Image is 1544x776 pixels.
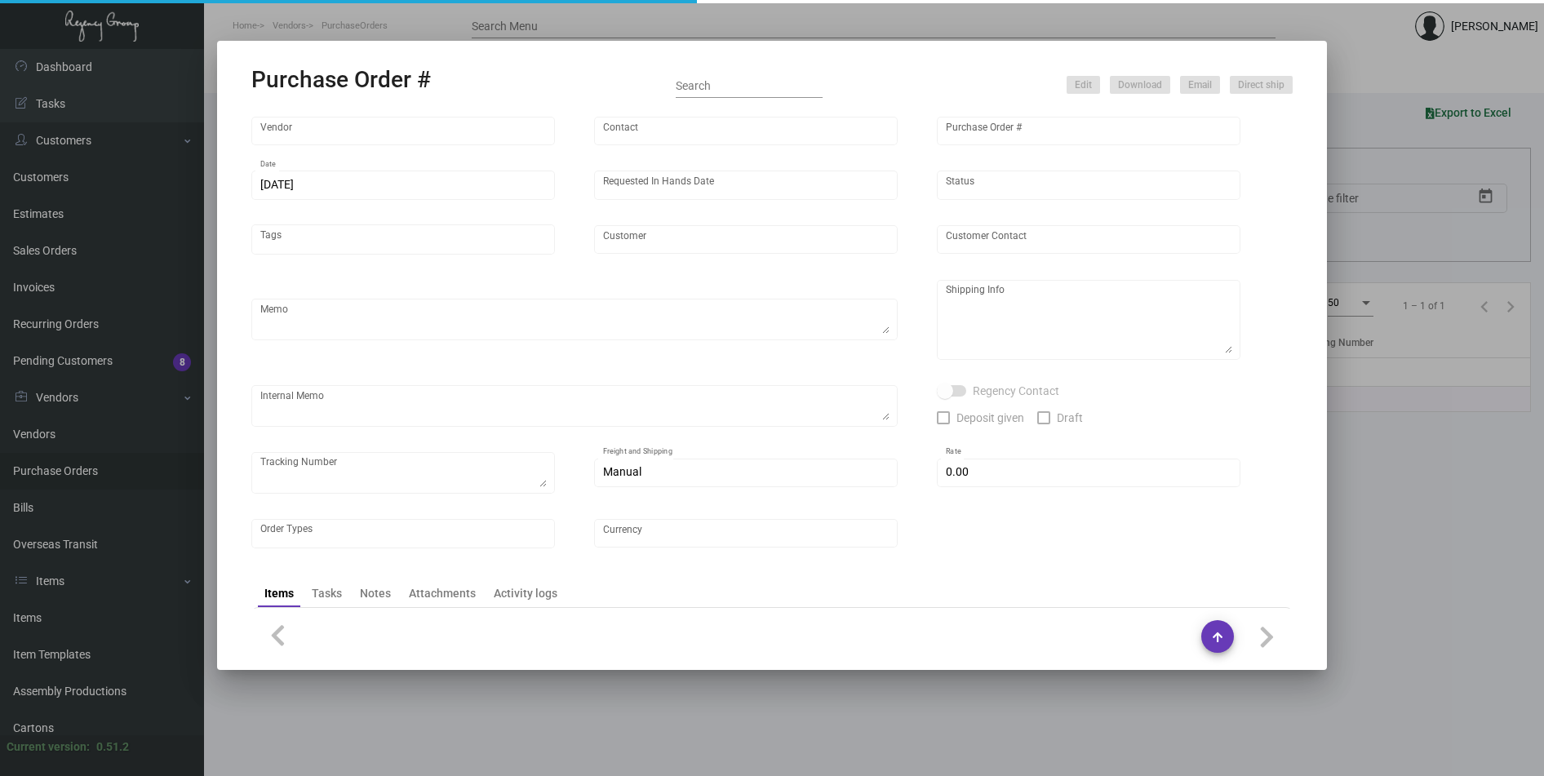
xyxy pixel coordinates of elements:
span: Deposit given [956,408,1024,428]
span: Direct ship [1238,78,1284,92]
div: Tasks [312,585,342,602]
button: Email [1180,76,1220,94]
button: Direct ship [1230,76,1293,94]
div: Notes [360,585,391,602]
button: Edit [1067,76,1100,94]
h2: Purchase Order # [251,66,431,94]
span: Regency Contact [973,381,1059,401]
span: Edit [1075,78,1092,92]
span: Download [1118,78,1162,92]
button: Download [1110,76,1170,94]
span: Manual [603,465,641,478]
span: Email [1188,78,1212,92]
div: Activity logs [494,585,557,602]
span: Draft [1057,408,1083,428]
div: 0.51.2 [96,738,129,756]
div: Attachments [409,585,476,602]
div: Items [264,585,294,602]
div: Current version: [7,738,90,756]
